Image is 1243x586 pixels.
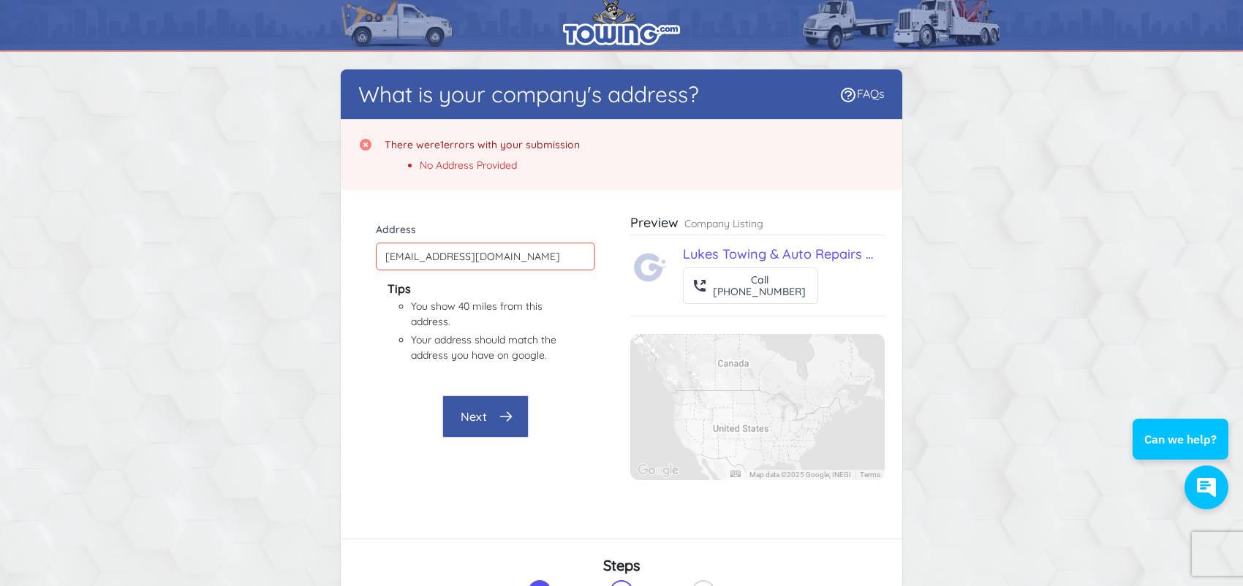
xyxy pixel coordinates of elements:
[442,395,529,438] button: Next
[358,557,885,574] h3: Steps
[839,86,885,101] a: FAQs
[388,281,411,296] b: Tips
[683,267,818,304] button: Call[PHONE_NUMBER]
[730,471,741,477] button: Keyboard shortcuts
[634,461,682,480] img: Google
[1123,378,1243,524] iframe: Conversations
[749,471,851,479] span: Map data ©2025 Google, INEGI
[358,81,699,107] h1: What is your company's address?
[860,471,880,479] a: Terms (opens in new tab)
[713,274,806,297] div: Call [PHONE_NUMBER]
[376,222,595,237] label: Address
[411,332,560,363] li: Your address should match the address you have on google.
[385,137,580,152] h3: There were errors with your submission
[376,243,595,270] input: Enter Mailing Address
[683,246,887,262] a: Lukes Towing & Auto Repairs inc.
[630,214,679,232] h3: Preview
[411,299,560,330] li: You show 40 miles from this address.
[634,461,682,480] a: Open this area in Google Maps (opens a new window)
[684,216,763,231] p: Company Listing
[633,250,668,285] img: Towing.com Logo
[440,138,444,151] span: 1
[420,158,580,172] li: No Address Provided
